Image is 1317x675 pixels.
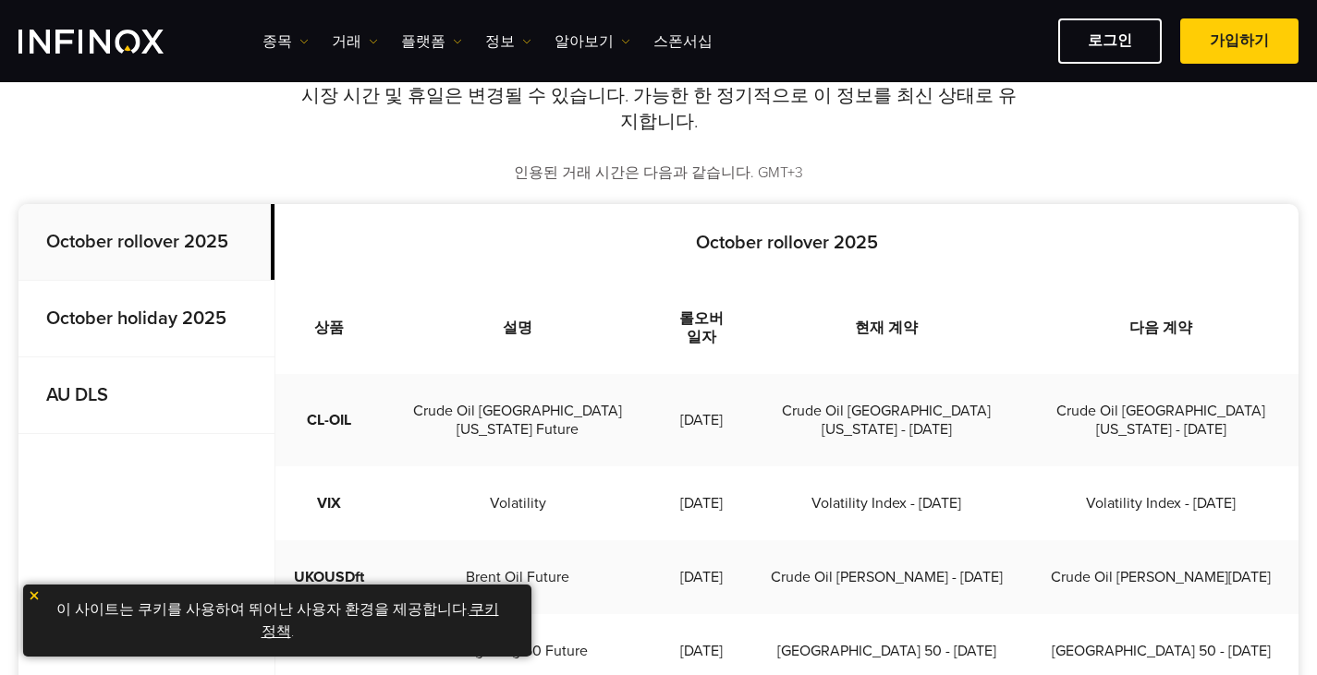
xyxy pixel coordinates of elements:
[1024,374,1299,466] td: Crude Oil [GEOGRAPHIC_DATA][US_STATE] - [DATE]
[1180,18,1299,64] a: 가입하기
[275,282,383,374] th: 상품
[18,163,1299,184] p: 인용된 거래 시간은 다음과 같습니다. GMT+3
[750,282,1024,374] th: 현재 계약
[262,30,309,53] a: 종목
[46,384,108,406] strong: AU DLS
[383,466,653,540] td: Volatility
[275,466,383,540] td: VIX
[46,307,226,330] strong: October holiday 2025
[696,232,878,254] strong: October rollover 2025
[653,374,750,466] td: [DATE]
[332,30,378,53] a: 거래
[383,540,653,614] td: Brent Oil Future
[275,540,383,614] td: UKOUSDft
[653,466,750,540] td: [DATE]
[1024,466,1299,540] td: Volatility Index - [DATE]
[653,540,750,614] td: [DATE]
[750,466,1024,540] td: Volatility Index - [DATE]
[750,374,1024,466] td: Crude Oil [GEOGRAPHIC_DATA][US_STATE] - [DATE]
[1024,540,1299,614] td: Crude Oil [PERSON_NAME][DATE]
[32,594,522,647] p: 이 사이트는 쿠키를 사용하여 뛰어난 사용자 환경을 제공합니다. .
[294,83,1024,135] p: 시장 시간 및 휴일은 변경될 수 있습니다. 가능한 한 정기적으로 이 정보를 최신 상태로 유지합니다.
[1058,18,1162,64] a: 로그인
[653,30,713,53] a: 스폰서십
[653,282,750,374] th: 롤오버 일자
[383,374,653,466] td: Crude Oil [GEOGRAPHIC_DATA][US_STATE] Future
[1024,282,1299,374] th: 다음 계약
[275,374,383,466] td: CL-OIL
[401,30,462,53] a: 플랫폼
[555,30,630,53] a: 알아보기
[28,589,41,602] img: yellow close icon
[750,540,1024,614] td: Crude Oil [PERSON_NAME] - [DATE]
[383,282,653,374] th: 설명
[18,30,207,54] a: INFINOX Logo
[46,231,228,253] strong: October rollover 2025
[485,30,531,53] a: 정보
